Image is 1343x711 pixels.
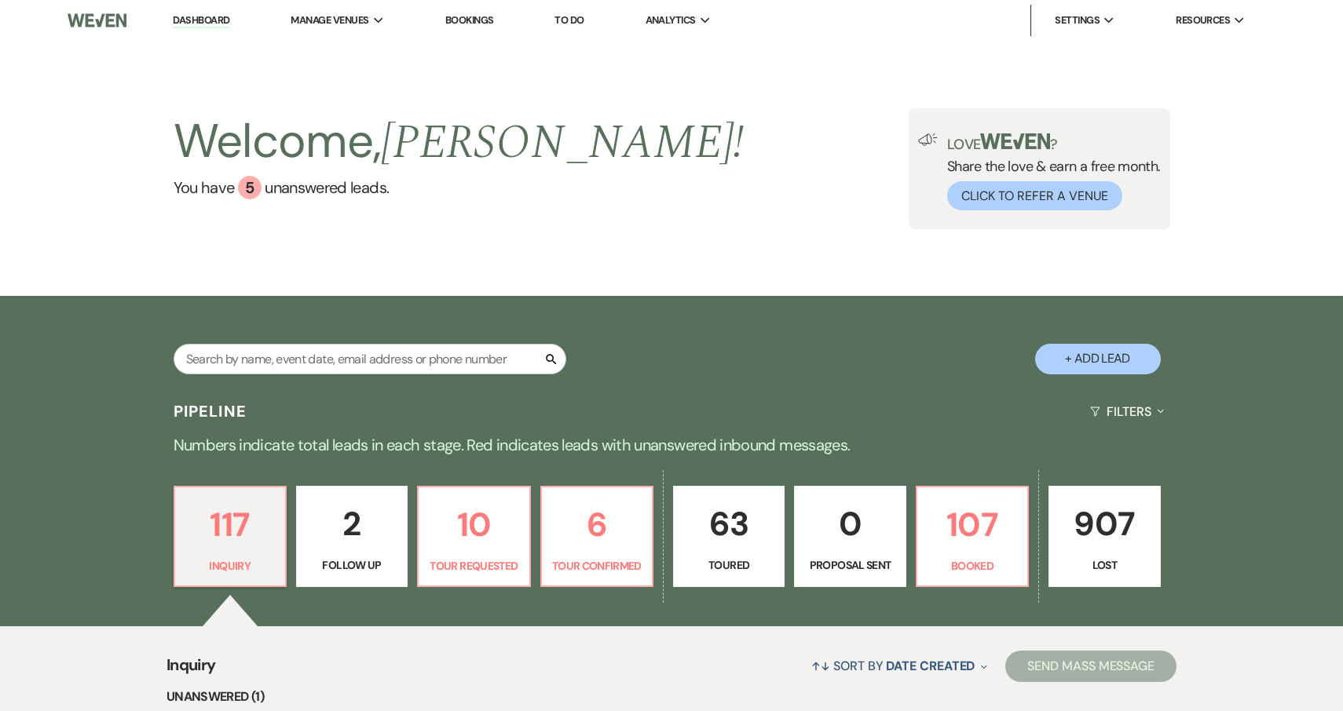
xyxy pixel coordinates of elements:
p: 117 [185,498,276,551]
div: 5 [238,176,262,199]
a: 10Tour Requested [417,486,530,588]
button: + Add Lead [1035,344,1161,374]
div: Share the love & earn a free month. [938,133,1161,210]
p: 10 [428,498,519,551]
a: To Do [554,13,584,27]
span: Inquiry [167,653,216,687]
p: Lost [1059,556,1150,574]
p: Numbers indicate total leads in each stage. Red indicates leads with unanswered inbound messages. [106,432,1237,458]
span: [PERSON_NAME] ! [381,107,744,179]
button: Filters [1084,391,1169,432]
p: 0 [804,498,895,550]
p: 907 [1059,498,1150,550]
p: 2 [306,498,397,550]
p: Toured [683,556,774,574]
p: 107 [927,498,1018,551]
button: Click to Refer a Venue [947,181,1122,210]
p: 63 [683,498,774,550]
button: Sort By Date Created [805,645,994,687]
a: Bookings [445,13,494,27]
span: Analytics [646,13,696,28]
h3: Pipeline [174,400,247,422]
a: 63Toured [673,486,785,588]
span: Resources [1176,13,1230,28]
p: Love ? [947,133,1161,151]
a: 2Follow Up [296,486,408,588]
span: Settings [1055,13,1100,28]
p: Tour Confirmed [551,557,642,574]
p: Follow Up [306,556,397,574]
a: 107Booked [916,486,1029,588]
button: Send Mass Message [1005,651,1176,682]
img: loud-speaker-illustration.svg [918,133,938,146]
a: Dashboard [173,13,229,28]
a: You have 5 unanswered leads. [174,176,745,199]
a: 907Lost [1048,486,1160,588]
p: Booked [927,557,1018,574]
p: Proposal Sent [804,556,895,574]
h2: Welcome, [174,108,745,176]
span: ↑↓ [811,658,830,674]
p: Inquiry [185,557,276,574]
img: weven-logo-green.svg [980,133,1050,149]
p: Tour Requested [428,557,519,574]
span: Date Created [886,658,975,674]
input: Search by name, event date, email address or phone number [174,344,566,374]
img: Weven Logo [68,4,127,37]
a: 0Proposal Sent [794,486,906,588]
a: 117Inquiry [174,486,287,588]
p: 6 [551,498,642,551]
a: 6Tour Confirmed [540,486,653,588]
li: Unanswered (1) [167,687,1176,707]
span: Manage Venues [291,13,368,28]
